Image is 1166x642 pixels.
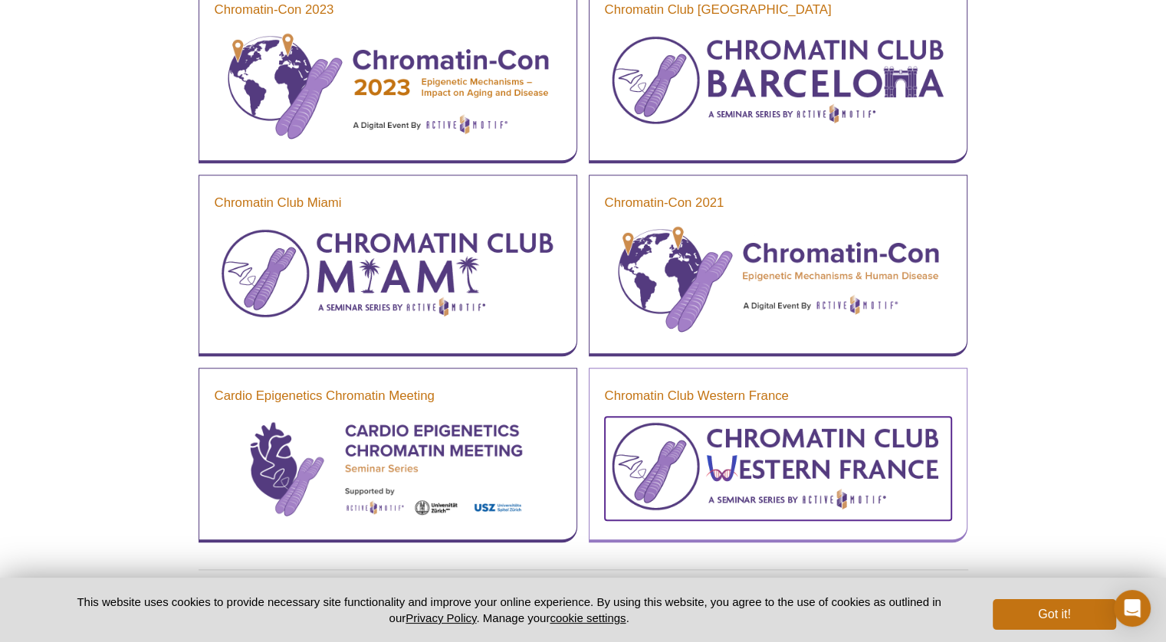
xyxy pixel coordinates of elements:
img: Chromatin Club Miami Seminar Series [215,224,561,324]
button: Got it! [993,599,1115,630]
img: Chromatin-Con 2023: Epigenetics of Aging [215,31,561,141]
img: Cardio Epigenetics Chromatin Meeting Seminar Series [215,417,561,520]
a: Privacy Policy [406,611,476,624]
a: Cardio Epigenetics Chromatin Meeting [215,387,435,405]
p: This website uses cookies to provide necessary site functionality and improve your online experie... [51,594,968,626]
a: Chromatin Club [GEOGRAPHIC_DATA] [605,1,832,19]
button: cookie settings [550,611,626,624]
img: Chromatin-Con Seminar Series [605,224,951,334]
a: Chromatin-Con 2023 [215,1,334,19]
img: Chromatin Club Barcelona Seminar Series [605,31,951,130]
a: Chromatin-Con 2021 [605,194,724,212]
a: Chromatin Club Western France [605,387,789,405]
img: Chromatin Club Western France Seminar Series [605,417,951,516]
a: Chromatin Club Miami [215,194,342,212]
div: Open Intercom Messenger [1114,590,1151,627]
